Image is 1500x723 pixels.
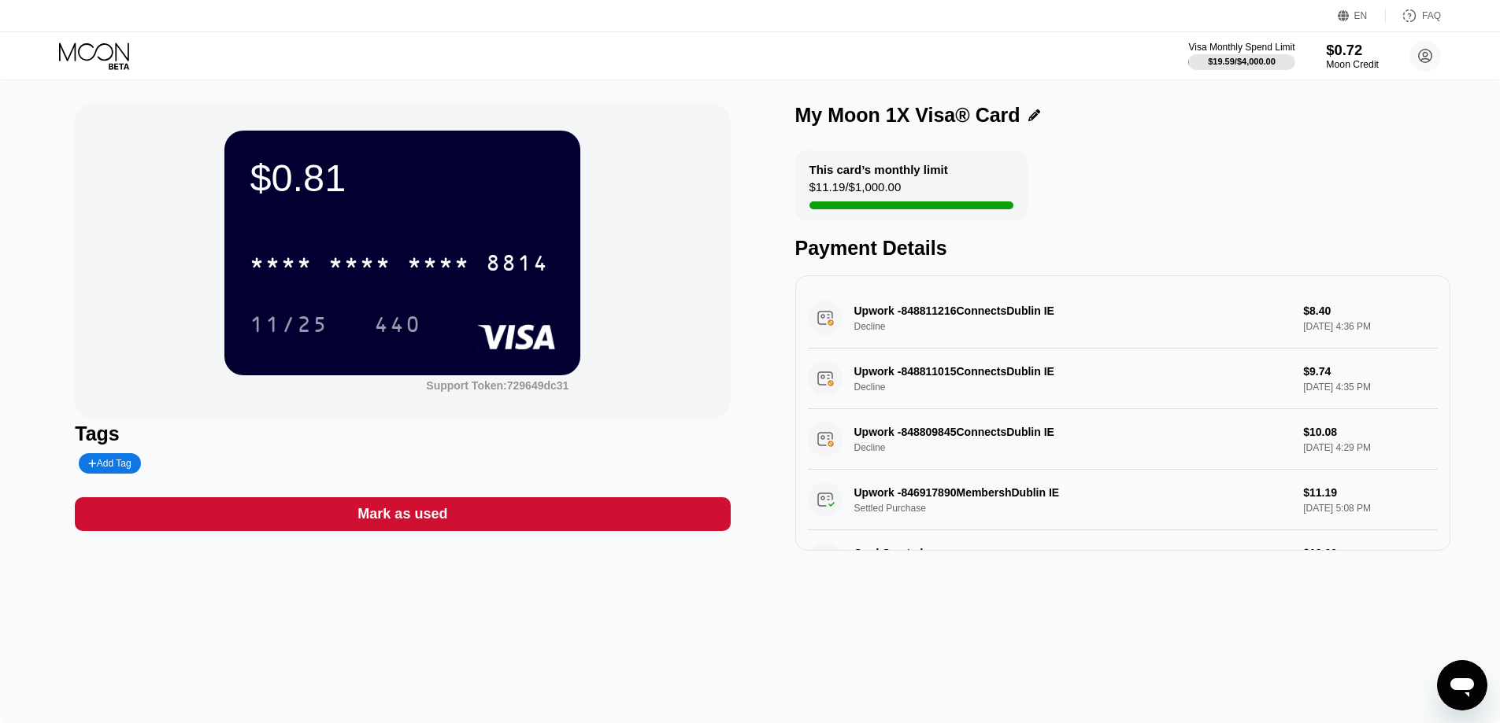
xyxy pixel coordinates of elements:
div: FAQ [1386,8,1441,24]
div: Add Tag [79,453,140,474]
div: FAQ [1422,10,1441,21]
div: 11/25 [250,314,328,339]
div: $11.19 / $1,000.00 [809,180,902,201]
div: Mark as used [75,497,730,531]
div: 8814 [486,253,549,278]
div: Add Tag [88,458,131,469]
div: Visa Monthly Spend Limit$19.59/$4,000.00 [1188,42,1294,70]
div: 440 [362,304,433,344]
div: This card’s monthly limit [809,163,948,176]
div: My Moon 1X Visa® Card [795,104,1020,127]
div: Support Token:729649dc31 [426,379,569,392]
div: EN [1354,10,1368,21]
div: Mark as used [357,505,447,523]
div: $0.81 [250,156,555,200]
div: Tags [75,422,730,445]
div: $0.72 [1326,42,1379,58]
div: EN [1338,8,1386,24]
div: Support Token: 729649dc31 [426,379,569,392]
div: Payment Details [795,237,1450,260]
div: 440 [374,314,421,339]
div: 11/25 [238,304,340,344]
div: $19.59 / $4,000.00 [1208,57,1276,66]
iframe: Button to launch messaging window [1437,660,1487,710]
div: Moon Credit [1326,59,1379,70]
div: Visa Monthly Spend Limit [1188,42,1294,53]
div: $0.72Moon Credit [1326,42,1379,70]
